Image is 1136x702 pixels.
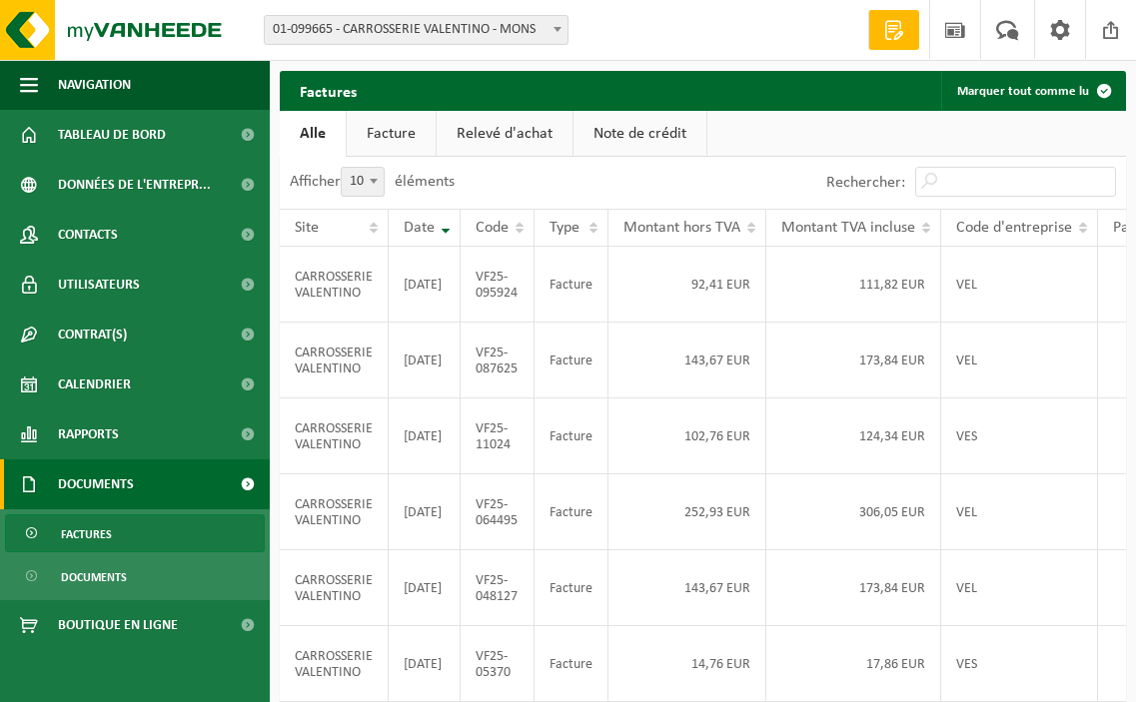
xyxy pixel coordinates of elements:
[573,111,706,157] a: Note de crédit
[437,111,572,157] a: Relevé d'achat
[58,260,140,310] span: Utilisateurs
[941,474,1098,550] td: VEL
[461,550,535,626] td: VF25-048127
[58,210,118,260] span: Contacts
[608,626,766,702] td: 14,76 EUR
[58,409,119,459] span: Rapports
[280,474,389,550] td: CARROSSERIE VALENTINO
[58,600,178,650] span: Boutique en ligne
[461,626,535,702] td: VF25-05370
[280,111,346,157] a: Alle
[389,398,461,474] td: [DATE]
[941,247,1098,323] td: VEL
[5,514,265,552] a: Factures
[535,247,608,323] td: Facture
[58,310,127,359] span: Contrat(s)
[766,398,941,474] td: 124,34 EUR
[58,60,131,110] span: Navigation
[58,160,211,210] span: Données de l'entrepr...
[290,174,455,190] label: Afficher éléments
[461,247,535,323] td: VF25-095924
[58,459,134,509] span: Documents
[389,323,461,398] td: [DATE]
[608,323,766,398] td: 143,67 EUR
[347,111,436,157] a: Facture
[535,550,608,626] td: Facture
[766,474,941,550] td: 306,05 EUR
[61,558,127,596] span: Documents
[389,474,461,550] td: [DATE]
[61,515,112,553] span: Factures
[550,220,579,236] span: Type
[341,167,385,197] span: 10
[404,220,435,236] span: Date
[280,398,389,474] td: CARROSSERIE VALENTINO
[766,247,941,323] td: 111,82 EUR
[5,557,265,595] a: Documents
[280,247,389,323] td: CARROSSERIE VALENTINO
[941,71,1124,111] button: Marquer tout comme lu
[608,398,766,474] td: 102,76 EUR
[280,323,389,398] td: CARROSSERIE VALENTINO
[766,323,941,398] td: 173,84 EUR
[476,220,509,236] span: Code
[461,323,535,398] td: VF25-087625
[781,220,915,236] span: Montant TVA incluse
[389,626,461,702] td: [DATE]
[956,220,1072,236] span: Code d'entreprise
[608,550,766,626] td: 143,67 EUR
[461,398,535,474] td: VF25-11024
[766,550,941,626] td: 173,84 EUR
[766,626,941,702] td: 17,86 EUR
[265,16,568,44] span: 01-099665 - CARROSSERIE VALENTINO - MONS
[58,359,131,409] span: Calendrier
[941,550,1098,626] td: VEL
[623,220,740,236] span: Montant hors TVA
[461,474,535,550] td: VF25-064495
[389,550,461,626] td: [DATE]
[535,323,608,398] td: Facture
[264,15,568,45] span: 01-099665 - CARROSSERIE VALENTINO - MONS
[941,398,1098,474] td: VES
[58,110,166,160] span: Tableau de bord
[535,474,608,550] td: Facture
[941,323,1098,398] td: VEL
[941,626,1098,702] td: VES
[535,626,608,702] td: Facture
[280,71,377,110] h2: Factures
[280,550,389,626] td: CARROSSERIE VALENTINO
[295,220,319,236] span: Site
[608,247,766,323] td: 92,41 EUR
[608,474,766,550] td: 252,93 EUR
[280,626,389,702] td: CARROSSERIE VALENTINO
[342,168,384,196] span: 10
[535,398,608,474] td: Facture
[389,247,461,323] td: [DATE]
[826,175,905,191] label: Rechercher:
